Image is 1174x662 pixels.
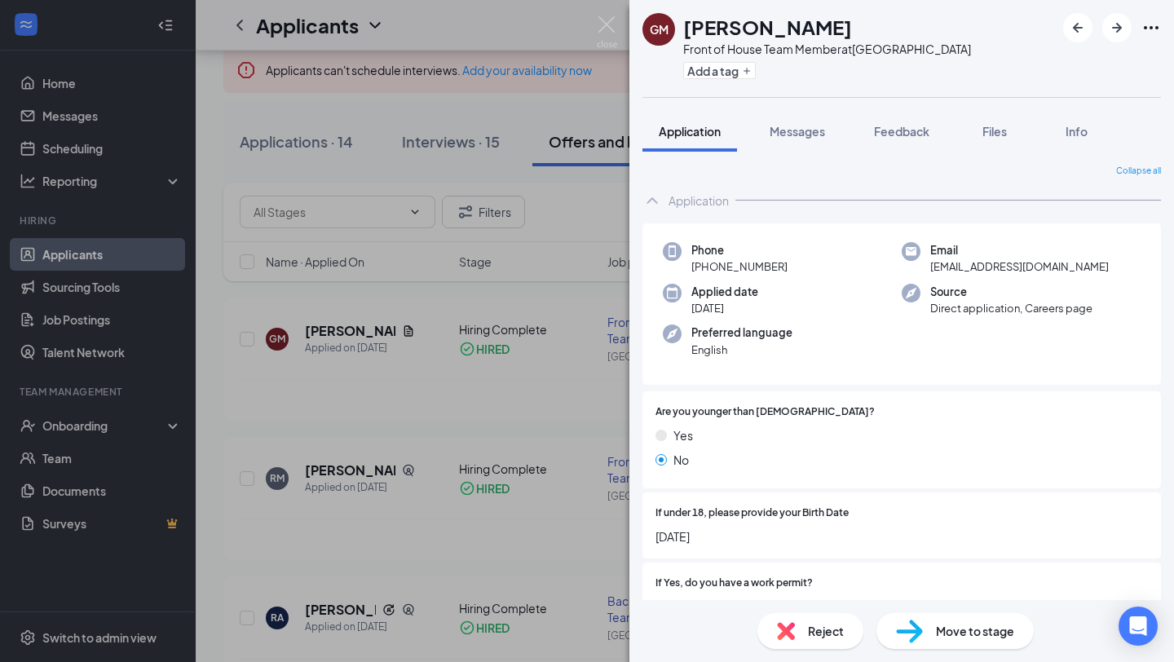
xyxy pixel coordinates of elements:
[683,62,756,79] button: PlusAdd a tag
[691,300,758,316] span: [DATE]
[655,404,875,420] span: Are you younger than [DEMOGRAPHIC_DATA]?
[1107,18,1127,38] svg: ArrowRight
[808,622,844,640] span: Reject
[930,258,1109,275] span: [EMAIL_ADDRESS][DOMAIN_NAME]
[874,124,929,139] span: Feedback
[642,191,662,210] svg: ChevronUp
[691,324,792,341] span: Preferred language
[1116,165,1161,178] span: Collapse all
[1102,13,1132,42] button: ArrowRight
[930,242,1109,258] span: Email
[770,124,825,139] span: Messages
[1119,607,1158,646] div: Open Intercom Messenger
[691,242,788,258] span: Phone
[742,66,752,76] svg: Plus
[655,505,849,521] span: If under 18, please provide your Birth Date
[673,451,689,469] span: No
[936,622,1014,640] span: Move to stage
[655,527,1148,545] span: [DATE]
[650,21,669,38] div: GM
[683,41,971,57] div: Front of House Team Member at [GEOGRAPHIC_DATA]
[1063,13,1092,42] button: ArrowLeftNew
[691,258,788,275] span: [PHONE_NUMBER]
[683,13,852,41] h1: [PERSON_NAME]
[673,598,693,616] span: Yes
[982,124,1007,139] span: Files
[1068,18,1088,38] svg: ArrowLeftNew
[930,284,1092,300] span: Source
[669,192,729,209] div: Application
[1066,124,1088,139] span: Info
[673,426,693,444] span: Yes
[691,342,792,358] span: English
[691,284,758,300] span: Applied date
[1141,18,1161,38] svg: Ellipses
[655,576,813,591] span: If Yes, do you have a work permit?
[930,300,1092,316] span: Direct application, Careers page
[659,124,721,139] span: Application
